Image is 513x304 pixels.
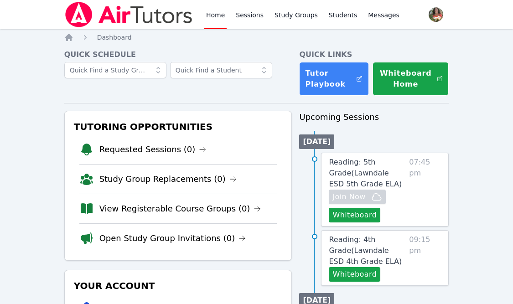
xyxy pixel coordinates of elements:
[99,232,246,245] a: Open Study Group Invitations (0)
[170,62,272,78] input: Quick Find a Student
[64,49,292,60] h4: Quick Schedule
[329,234,405,267] a: Reading: 4th Grade(Lawndale ESD 4th Grade ELA)
[72,119,285,135] h3: Tutoring Opportunities
[97,33,132,42] a: Dashboard
[299,111,449,124] h3: Upcoming Sessions
[329,208,380,222] button: Whiteboard
[329,157,405,190] a: Reading: 5th Grade(Lawndale ESD 5th Grade ELA)
[329,190,385,204] button: Join Now
[299,62,368,96] a: Tutor Playbook
[64,62,166,78] input: Quick Find a Study Group
[72,278,285,294] h3: Your Account
[99,173,237,185] a: Study Group Replacements (0)
[299,134,334,149] li: [DATE]
[332,191,365,202] span: Join Now
[368,10,399,20] span: Messages
[64,2,193,27] img: Air Tutors
[64,33,449,42] nav: Breadcrumb
[97,34,132,41] span: Dashboard
[329,267,380,282] button: Whiteboard
[409,157,441,222] span: 07:45 pm
[373,62,449,96] button: Whiteboard Home
[329,158,402,188] span: Reading: 5th Grade ( Lawndale ESD 5th Grade ELA )
[99,143,207,156] a: Requested Sessions (0)
[299,49,449,60] h4: Quick Links
[329,235,402,266] span: Reading: 4th Grade ( Lawndale ESD 4th Grade ELA )
[409,234,441,282] span: 09:15 pm
[99,202,261,215] a: View Registerable Course Groups (0)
